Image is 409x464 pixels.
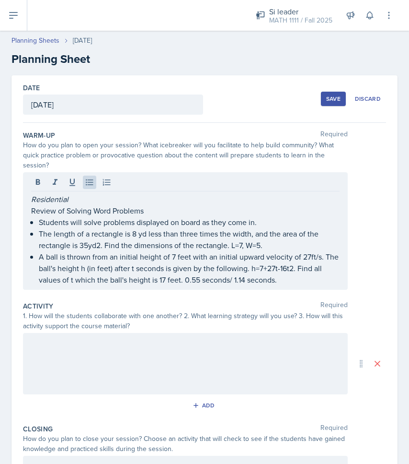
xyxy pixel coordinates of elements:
label: Closing [23,424,53,434]
div: Si leader [269,6,332,17]
p: Review of Solving Word Problems [31,205,340,216]
span: Required [320,131,348,140]
a: Planning Sheets [11,36,59,46]
div: Add [194,402,215,409]
div: Save [326,95,341,103]
em: Residential [31,194,68,204]
div: MATH 1111 / Fall 2025 [269,15,332,25]
div: How do you plan to close your session? Choose an activity that will check to see if the students ... [23,434,348,454]
span: Required [320,301,348,311]
p: The length of a rectangle is 8 yd less than three times the width, and the area of the rectangle ... [39,228,340,251]
button: Save [321,92,346,106]
div: [DATE] [73,36,92,46]
button: Discard [350,92,386,106]
p: Students will solve problems displayed on board as they come in. [39,216,340,228]
label: Date [23,83,40,93]
button: Add [189,398,220,413]
p: A ball is thrown from an initial height of 7 feet with an initial upward velocity of 27ft/s. The ... [39,251,340,286]
label: Warm-Up [23,131,55,140]
h2: Planning Sheet [11,50,398,68]
div: 1. How will the students collaborate with one another? 2. What learning strategy will you use? 3.... [23,311,348,331]
span: Required [320,424,348,434]
div: How do you plan to open your session? What icebreaker will you facilitate to help build community... [23,140,348,170]
label: Activity [23,301,54,311]
div: Discard [355,95,381,103]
